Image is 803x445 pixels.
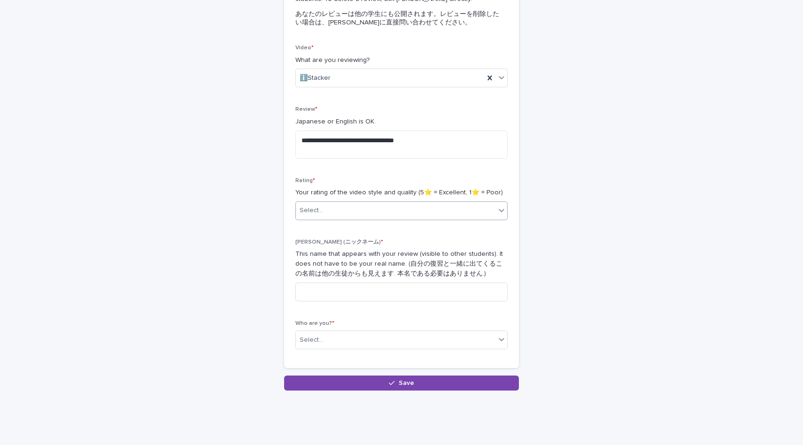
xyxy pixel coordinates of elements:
p: あなたのレビューは他の学生にも公開されます。レビューを削除したい場合は、[PERSON_NAME]に直接問い合わせてください。 [295,10,504,27]
span: ℹ️Stacker [300,73,331,83]
p: What are you reviewing? [295,55,508,65]
span: [PERSON_NAME] (ニックネーム) [295,239,383,245]
span: Rating [295,178,315,184]
button: Save [284,376,519,391]
div: Select... [300,206,323,215]
p: Japanese or English is OK. [295,117,508,127]
div: Select... [300,335,323,345]
p: This name that appears with your review (visible to other students). It does not have to be your ... [295,249,508,278]
span: Video [295,45,314,51]
span: Review [295,107,317,112]
span: Save [399,380,414,386]
span: Who are you? [295,321,334,326]
p: Your rating of the video style and quality (5⭐️ = Excellent, 1⭐️ = Poor) [295,188,508,198]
